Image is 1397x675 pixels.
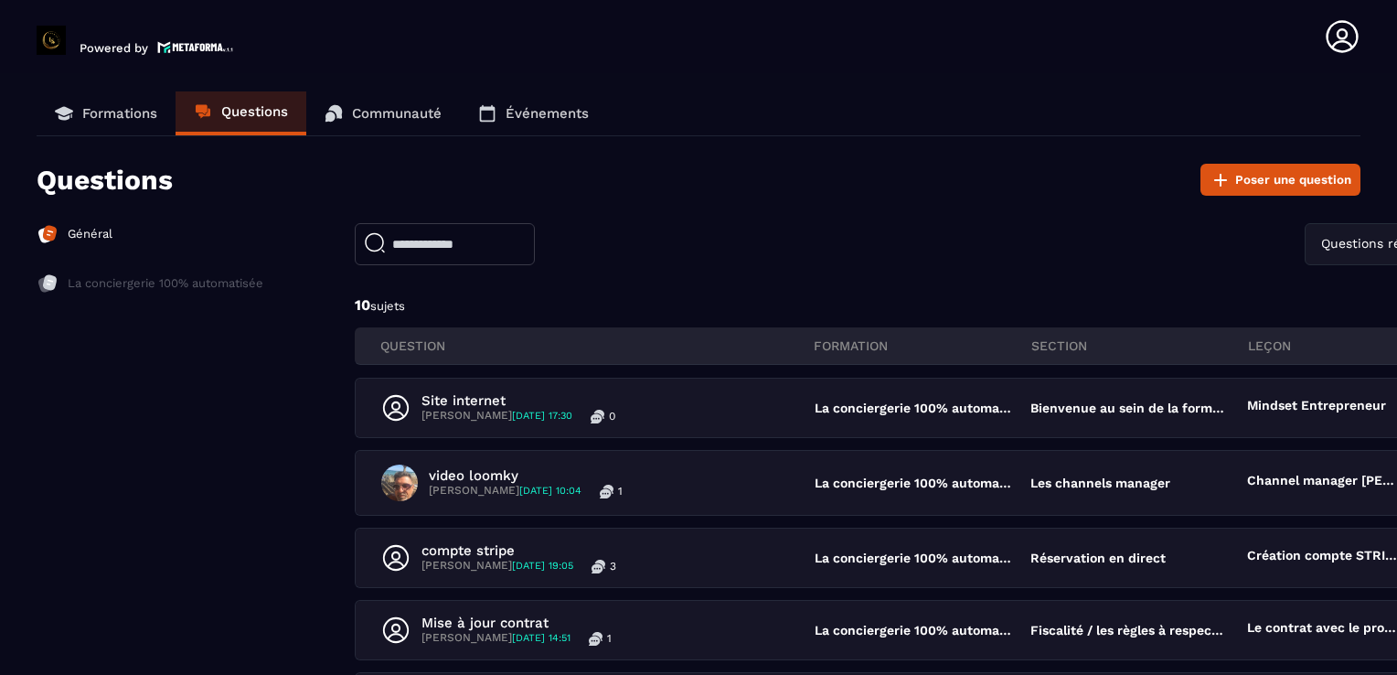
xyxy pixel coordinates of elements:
img: formation-icon-inac.db86bb20.svg [37,273,59,295]
p: Powered by [80,41,148,55]
a: Communauté [306,91,460,135]
p: 3 [610,559,616,573]
p: Bienvenue au sein de la formation LCA [1030,401,1229,415]
img: logo [157,39,234,55]
p: Général [68,226,112,242]
p: FORMATION [814,337,1030,354]
p: Mise à jour contrat [421,615,612,631]
p: 0 [609,409,615,423]
a: Formations [37,91,176,135]
a: Questions [176,91,306,135]
p: Les channels manager [1030,476,1170,490]
p: video loomky [429,467,623,484]
p: Site internet [421,392,615,409]
p: compte stripe [421,542,616,559]
p: Mindset Entrepreneur [1247,398,1386,418]
p: La conciergerie 100% automatisée [815,476,1013,490]
p: 1 [607,631,612,646]
p: 1 [618,484,623,498]
p: Événements [506,105,589,122]
p: [PERSON_NAME] [429,484,581,498]
span: [DATE] 14:51 [512,632,571,644]
p: section [1031,337,1248,354]
span: [DATE] 17:30 [512,410,572,422]
p: QUESTION [380,337,814,354]
p: La conciergerie 100% automatisée [815,401,1013,415]
p: La conciergerie 100% automatisée [815,623,1013,637]
img: logo-branding [37,26,66,55]
p: Fiscalité / les règles à respecter [1030,623,1229,637]
button: Poser une question [1200,164,1360,196]
p: [PERSON_NAME] [421,409,572,423]
p: [PERSON_NAME] [421,559,573,573]
p: Questions [221,103,288,120]
a: Événements [460,91,607,135]
span: sujets [370,299,405,313]
span: [DATE] 10:04 [519,485,581,497]
p: La conciergerie 100% automatisée [68,275,263,292]
img: formation-icon-active.2ea72e5a.svg [37,223,59,245]
p: Réservation en direct [1030,551,1166,565]
p: Formations [82,105,157,122]
p: La conciergerie 100% automatisée [815,551,1013,565]
span: [DATE] 19:05 [512,560,573,572]
p: Questions [37,164,173,196]
p: [PERSON_NAME] [421,631,571,646]
p: Communauté [352,105,442,122]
